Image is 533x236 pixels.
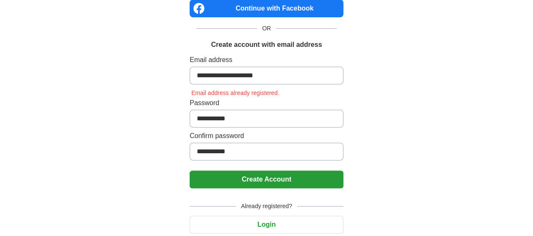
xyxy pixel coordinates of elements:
[190,221,343,228] a: Login
[190,216,343,233] button: Login
[190,55,343,65] label: Email address
[190,98,343,108] label: Password
[190,171,343,188] button: Create Account
[190,90,281,96] span: Email address already registered.
[211,40,322,50] h1: Create account with email address
[190,131,343,141] label: Confirm password
[236,202,297,211] span: Already registered?
[257,24,276,33] span: OR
